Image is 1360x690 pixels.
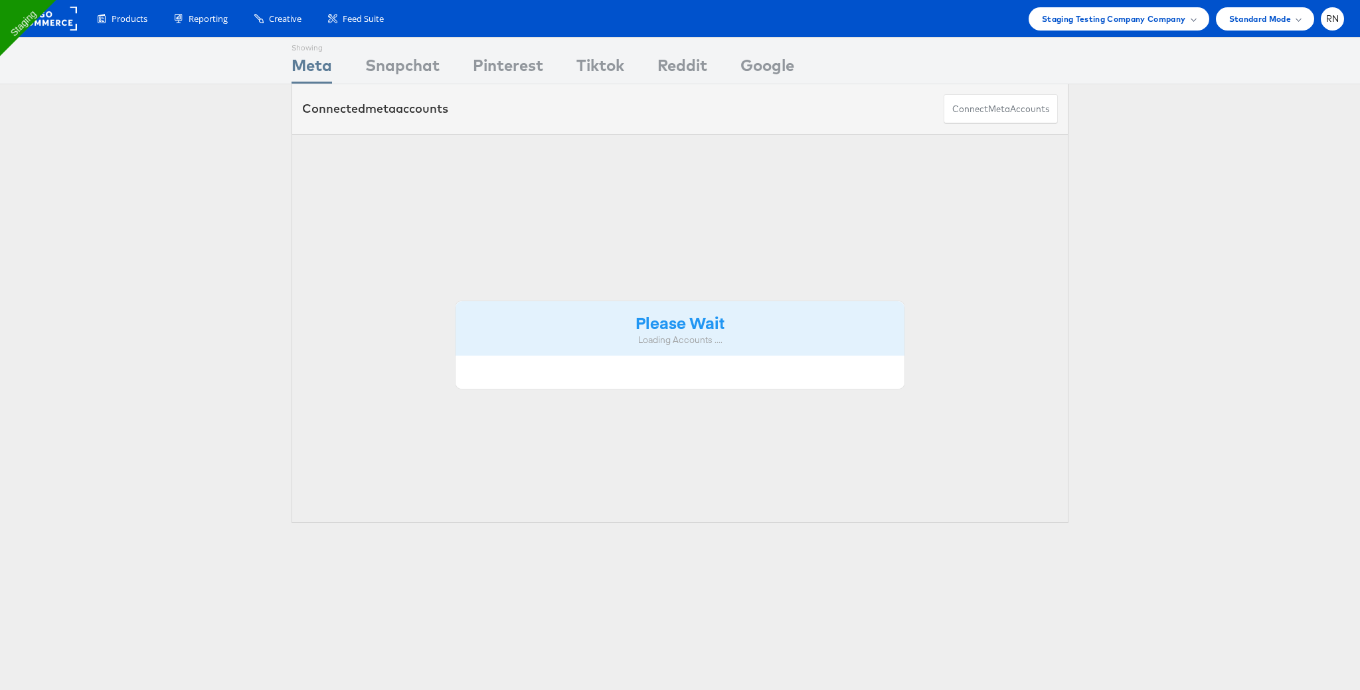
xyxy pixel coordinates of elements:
[740,54,794,84] div: Google
[576,54,624,84] div: Tiktok
[944,94,1058,124] button: ConnectmetaAccounts
[636,311,724,333] strong: Please Wait
[988,103,1010,115] span: meta
[343,13,384,25] span: Feed Suite
[466,334,894,346] div: Loading Accounts ....
[292,54,332,84] div: Meta
[1326,15,1339,23] span: RN
[112,13,147,25] span: Products
[302,100,448,117] div: Connected accounts
[473,54,543,84] div: Pinterest
[365,101,396,116] span: meta
[292,38,332,54] div: Showing
[189,13,228,25] span: Reporting
[269,13,301,25] span: Creative
[657,54,707,84] div: Reddit
[365,54,440,84] div: Snapchat
[1229,12,1291,26] span: Standard Mode
[1042,12,1186,26] span: Staging Testing Company Company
